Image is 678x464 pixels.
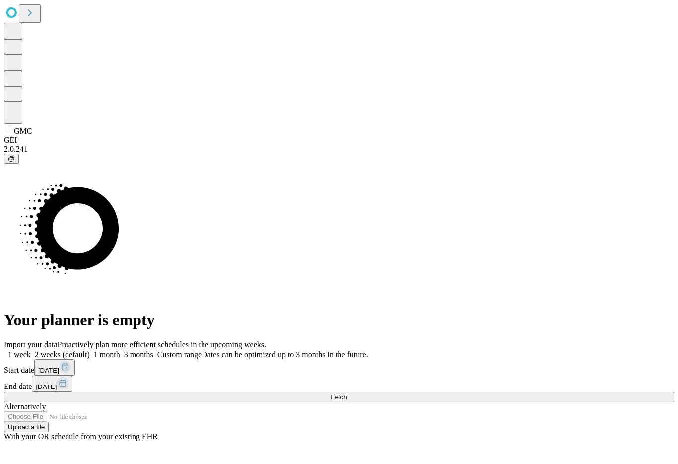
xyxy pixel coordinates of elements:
h1: Your planner is empty [4,311,674,329]
span: 1 week [8,350,31,359]
span: 1 month [94,350,120,359]
span: Dates can be optimized up to 3 months in the future. [202,350,368,359]
button: Fetch [4,392,674,402]
div: 2.0.241 [4,145,674,154]
div: End date [4,376,674,392]
span: Import your data [4,340,58,349]
span: 3 months [124,350,153,359]
div: Start date [4,359,674,376]
button: [DATE] [32,376,72,392]
span: @ [8,155,15,162]
div: GEI [4,136,674,145]
span: Proactively plan more efficient schedules in the upcoming weeks. [58,340,266,349]
span: GMC [14,127,32,135]
span: 2 weeks (default) [35,350,90,359]
span: [DATE] [36,383,57,390]
button: @ [4,154,19,164]
span: [DATE] [38,367,59,374]
span: Fetch [331,393,347,401]
span: With your OR schedule from your existing EHR [4,432,158,441]
span: Alternatively [4,402,46,411]
button: [DATE] [34,359,75,376]
button: Upload a file [4,422,49,432]
span: Custom range [157,350,202,359]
